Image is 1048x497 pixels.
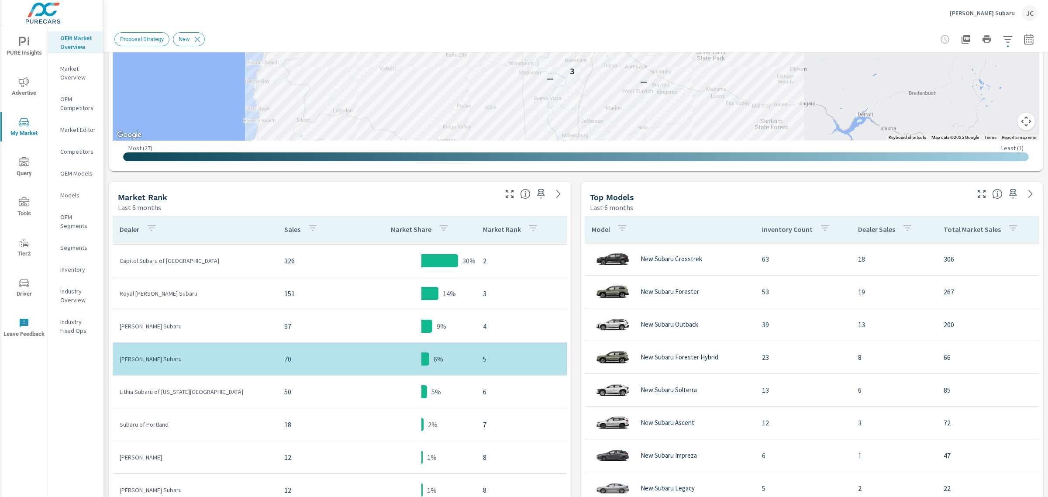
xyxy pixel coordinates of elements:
p: Capitol Subaru of [GEOGRAPHIC_DATA] [120,256,270,265]
p: 8 [483,485,560,495]
p: 66 [944,352,1036,362]
h5: Top Models [590,193,634,202]
p: 326 [284,255,360,266]
p: Market Rank [483,225,521,234]
h5: Market Rank [118,193,167,202]
span: Tools [3,197,45,219]
p: 200 [944,319,1036,330]
p: 12 [284,452,360,462]
p: New Subaru Forester [641,288,699,296]
span: Save this to your personalized report [534,187,548,201]
p: 7 [483,419,560,430]
div: nav menu [0,26,48,348]
div: Inventory [48,263,103,276]
img: glamour [595,311,630,338]
p: 2% [428,419,438,430]
button: Make Fullscreen [975,187,989,201]
p: New Subaru Ascent [641,419,694,427]
p: New Subaru Solterra [641,386,697,394]
span: Save this to your personalized report [1006,187,1020,201]
p: 97 [284,321,360,331]
p: [PERSON_NAME] Subaru [120,486,270,494]
p: New Subaru Forester Hybrid [641,353,718,361]
p: 151 [284,288,360,299]
span: PURE Insights [3,37,45,58]
p: 1 [858,450,930,461]
p: Royal [PERSON_NAME] Subaru [120,289,270,298]
span: Leave Feedback [3,318,45,339]
div: Industry Fixed Ops [48,315,103,337]
img: glamour [595,410,630,436]
p: 14% [443,288,456,299]
p: 8 [483,452,560,462]
a: Open this area in Google Maps (opens a new window) [115,129,144,141]
p: Dealer [120,225,139,234]
button: Make Fullscreen [503,187,517,201]
p: New Subaru Crosstrek [641,255,702,263]
div: OEM Competitors [48,93,103,114]
p: OEM Market Overview [60,34,97,51]
p: Dealer Sales [858,225,895,234]
p: Last 6 months [118,202,161,213]
p: 3 [570,66,575,76]
img: Google [115,129,144,141]
div: Competitors [48,145,103,158]
p: 3 [858,418,930,428]
a: Report a map error [1002,135,1037,140]
p: Least ( 1 ) [1001,144,1024,152]
p: Model [592,225,610,234]
p: 4 [483,321,560,331]
p: — [546,73,554,83]
p: 6 [762,450,844,461]
div: Market Overview [48,62,103,84]
p: Segments [60,243,97,252]
span: Driver [3,278,45,299]
span: New [173,36,195,42]
p: 8 [858,352,930,362]
button: Print Report [978,31,996,48]
p: Market Overview [60,64,97,82]
p: 5% [431,387,441,397]
div: New [173,32,205,46]
div: Industry Overview [48,285,103,307]
p: Industry Fixed Ops [60,318,97,335]
p: — [640,76,648,86]
img: glamour [595,442,630,469]
span: Find the biggest opportunities within your model lineup nationwide. [Source: Market registration ... [992,189,1003,199]
p: OEM Competitors [60,95,97,112]
p: 6 [483,387,560,397]
p: Models [60,191,97,200]
div: JC [1022,5,1038,21]
p: 6 [858,385,930,395]
div: OEM Market Overview [48,31,103,53]
p: OEM Models [60,169,97,178]
p: Market Share [391,225,431,234]
p: 5 [483,354,560,364]
button: "Export Report to PDF" [957,31,975,48]
div: Market Editor [48,123,103,136]
p: 12 [762,418,844,428]
p: Lithia Subaru of [US_STATE][GEOGRAPHIC_DATA] [120,387,270,396]
p: 267 [944,286,1036,297]
p: New Subaru Legacy [641,484,695,492]
span: Query [3,157,45,179]
p: 19 [858,286,930,297]
p: Subaru of Portland [120,420,270,429]
p: 3 [483,288,560,299]
p: [PERSON_NAME] [120,453,270,462]
p: 306 [944,254,1036,264]
p: 72 [944,418,1036,428]
p: New Subaru Outback [641,321,698,328]
div: Segments [48,241,103,254]
span: Proposal Strategy [115,36,169,42]
p: [PERSON_NAME] Subaru [950,9,1015,17]
p: 50 [284,387,360,397]
span: Tier2 [3,238,45,259]
img: glamour [595,279,630,305]
p: 63 [762,254,844,264]
p: 70 [284,354,360,364]
button: Select Date Range [1020,31,1038,48]
img: glamour [595,344,630,370]
span: Map data ©2025 Google [931,135,979,140]
p: 2 [858,483,930,494]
